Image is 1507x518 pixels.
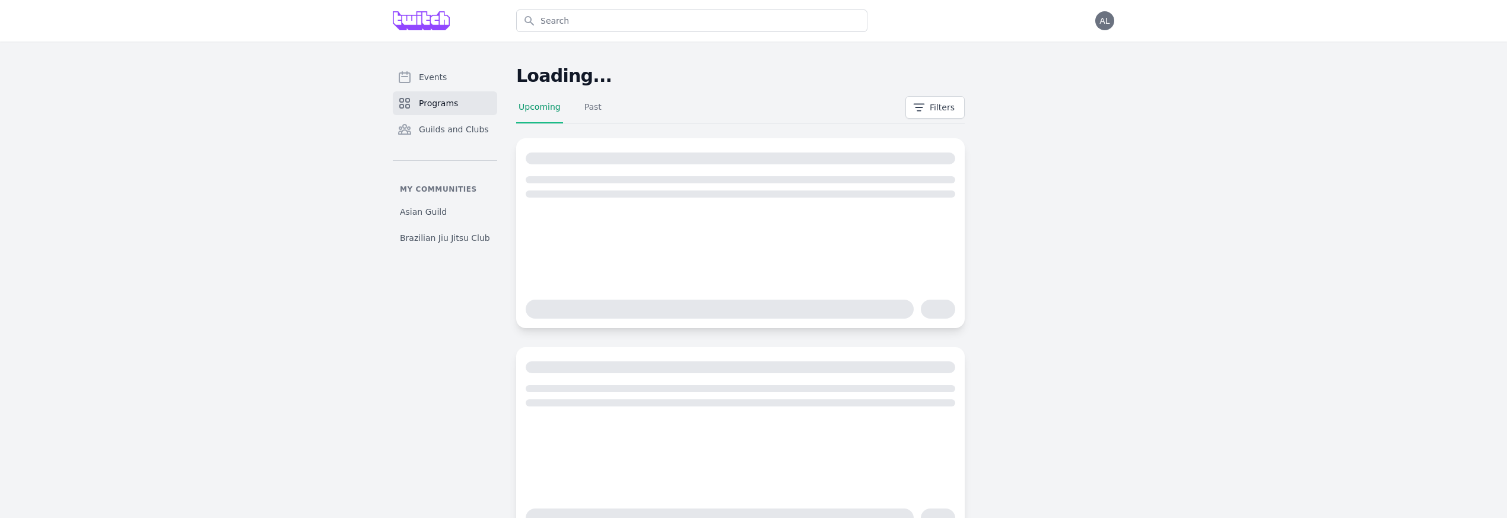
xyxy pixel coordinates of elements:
[393,117,497,141] a: Guilds and Clubs
[419,71,447,83] span: Events
[419,97,458,109] span: Programs
[516,101,563,123] a: Upcoming
[393,91,497,115] a: Programs
[393,201,497,223] a: Asian Guild
[393,185,497,194] p: My communities
[905,96,965,119] button: Filters
[393,65,497,249] nav: Sidebar
[419,123,489,135] span: Guilds and Clubs
[516,9,867,32] input: Search
[393,65,497,89] a: Events
[1099,17,1109,25] span: AL
[516,65,965,87] h2: Loading...
[393,11,450,30] img: Grove
[400,206,447,218] span: Asian Guild
[1095,11,1114,30] button: AL
[582,101,604,123] a: Past
[393,227,497,249] a: Brazilian Jiu Jitsu Club
[400,232,490,244] span: Brazilian Jiu Jitsu Club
